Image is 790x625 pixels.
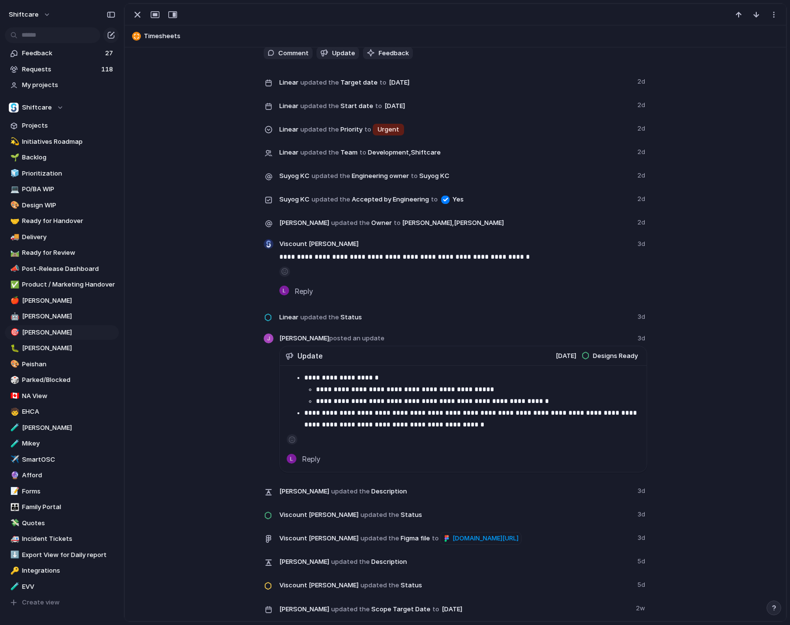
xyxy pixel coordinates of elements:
a: 🎯[PERSON_NAME] [5,325,119,340]
span: Team [279,145,632,159]
a: 🌱Backlog [5,150,119,165]
span: [DATE] [556,351,576,361]
div: 🎲 [10,375,17,386]
span: 3d [637,484,647,496]
span: Shiftcare [22,103,52,112]
a: 🧪[PERSON_NAME] [5,421,119,435]
span: Delivery [22,232,115,242]
button: Comment [264,47,313,60]
a: 📝Forms [5,484,119,499]
button: 🎲 [9,375,19,385]
a: 🍎[PERSON_NAME] [5,293,119,308]
span: Urgent [378,125,399,134]
div: 🚚 [10,231,17,243]
span: Priority [279,122,632,136]
span: 27 [105,48,115,58]
button: 🔮 [9,470,19,480]
div: ✅ [10,279,17,290]
div: 🛤️ [10,247,17,259]
button: Create view [5,595,119,610]
span: Mikey [22,439,115,448]
span: Yes [452,195,464,204]
span: 2d [637,216,647,227]
a: 💫Initiatives Roadmap [5,134,119,149]
span: updated the [312,195,350,204]
span: 118 [101,65,115,74]
span: to [380,78,386,88]
span: Target date [279,75,632,89]
span: Update [332,48,355,58]
span: Development , Shiftcare [368,148,441,157]
span: Ready for Review [22,248,115,258]
span: to [360,148,366,157]
span: Linear [279,101,298,111]
span: 3d [637,239,647,249]
span: Feedback [379,48,409,58]
span: Viscount [PERSON_NAME] [279,510,359,520]
div: 🔑Integrations [5,563,119,578]
div: 🔑 [10,565,17,577]
button: 📝 [9,487,19,496]
span: Forms [22,487,115,496]
button: 🤝 [9,216,19,226]
button: 🌱 [9,153,19,162]
span: posted an update [329,334,384,342]
div: 💻PO/BA WIP [5,182,119,197]
a: 🤖[PERSON_NAME] [5,309,119,324]
span: updated the [361,580,399,590]
span: 3d [637,508,647,519]
div: 📣Post-Release Dashboard [5,262,119,276]
span: Comment [278,48,309,58]
span: Parked/Blocked [22,375,115,385]
span: [DOMAIN_NAME][URL] [452,534,519,543]
span: Family Portal [22,502,115,512]
a: 🇨🇦NA View [5,389,119,403]
a: 🤝Ready for Handover [5,214,119,228]
div: ✅Product / Marketing Handover [5,277,119,292]
div: 👪 [10,502,17,513]
div: 🚑 [10,534,17,545]
div: ✈️ [10,454,17,465]
span: Viscount [PERSON_NAME] [279,239,359,249]
a: 🎨Design WIP [5,198,119,213]
div: 🧊 [10,168,17,179]
span: Ready for Handover [22,216,115,226]
a: 🛤️Ready for Review [5,246,119,260]
span: 2d [637,122,647,134]
button: 🛤️ [9,248,19,258]
button: 🔑 [9,566,19,576]
span: updated the [300,125,339,134]
span: Export View for Daily report [22,550,115,560]
div: 🌱 [10,152,17,163]
span: SmartOSC [22,455,115,465]
div: 📝 [10,486,17,497]
button: 🎨 [9,201,19,210]
a: 🎨Peishan [5,357,119,372]
span: 2d [637,98,647,110]
button: 🤖 [9,312,19,321]
span: Projects [22,121,115,131]
span: Linear [279,312,298,322]
span: Owner [279,216,632,229]
span: [PERSON_NAME] [279,487,329,496]
a: 💸Quotes [5,516,119,531]
span: Scope Target Date [279,602,630,616]
div: 🐛 [10,343,17,354]
a: 🧒EHCA [5,404,119,419]
div: 🧪 [10,438,17,449]
button: 🐛 [9,343,19,353]
span: Description [279,555,632,568]
div: 🐛[PERSON_NAME] [5,341,119,356]
span: Afford [22,470,115,480]
span: Linear [279,78,298,88]
a: 👪Family Portal [5,500,119,514]
div: 🤖 [10,311,17,322]
a: ⬇️Export View for Daily report [5,548,119,562]
button: ✅ [9,280,19,290]
span: 2d [637,145,647,157]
